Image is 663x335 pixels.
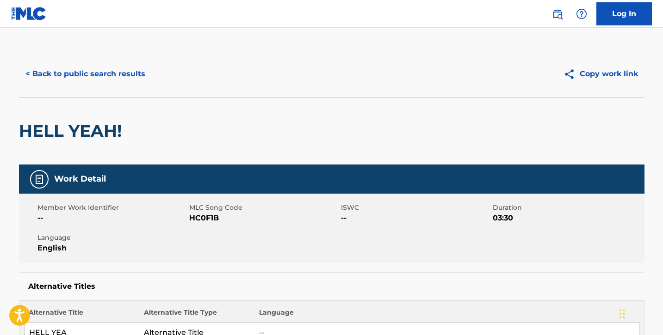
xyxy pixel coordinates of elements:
[37,203,187,213] span: Member Work Identifier
[189,213,339,224] span: HC0F1B
[572,5,591,23] div: Help
[34,174,45,185] img: Work Detail
[139,308,254,323] th: Alternative Title Type
[37,233,187,243] span: Language
[493,203,642,213] span: Duration
[552,8,563,19] img: search
[37,243,187,254] span: English
[19,121,126,141] h2: HELL YEAH!
[617,291,663,335] iframe: Chat Widget
[37,213,187,224] span: --
[19,62,152,85] button: < Back to public search results
[576,8,587,19] img: help
[548,5,567,23] a: Public Search
[596,2,652,25] a: Log In
[11,7,47,20] img: MLC Logo
[54,174,106,184] h5: Work Detail
[341,203,490,213] span: ISWC
[189,203,339,213] span: MLC Song Code
[341,213,490,224] span: --
[557,62,644,85] button: Copy work link
[24,308,139,323] th: Alternative Title
[620,300,625,328] div: Drag
[564,68,580,80] img: Copy work link
[493,213,642,224] span: 03:30
[28,282,635,291] h5: Alternative Titles
[254,308,639,323] th: Language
